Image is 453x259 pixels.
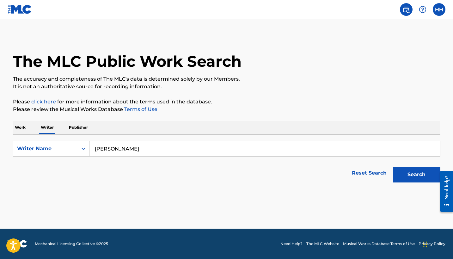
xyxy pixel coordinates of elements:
[13,141,440,186] form: Search Form
[35,241,108,247] span: Mechanical Licensing Collective © 2025
[400,3,413,16] a: Public Search
[419,241,445,247] a: Privacy Policy
[416,3,429,16] div: Help
[17,145,74,152] div: Writer Name
[13,106,440,113] p: Please review the Musical Works Database
[13,52,242,71] h1: The MLC Public Work Search
[8,240,27,248] img: logo
[13,75,440,83] p: The accuracy and completeness of The MLC's data is determined solely by our Members.
[306,241,339,247] a: The MLC Website
[39,121,56,134] p: Writer
[435,165,453,218] iframe: Resource Center
[402,6,410,13] img: search
[13,121,28,134] p: Work
[419,6,426,13] img: help
[433,3,445,16] div: User Menu
[423,235,427,254] div: Drag
[343,241,415,247] a: Musical Works Database Terms of Use
[31,99,56,105] a: click here
[349,166,390,180] a: Reset Search
[8,5,32,14] img: MLC Logo
[13,98,440,106] p: Please for more information about the terms used in the database.
[393,167,440,182] button: Search
[13,83,440,90] p: It is not an authoritative source for recording information.
[123,106,157,112] a: Terms of Use
[67,121,90,134] p: Publisher
[280,241,303,247] a: Need Help?
[421,229,453,259] iframe: Chat Widget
